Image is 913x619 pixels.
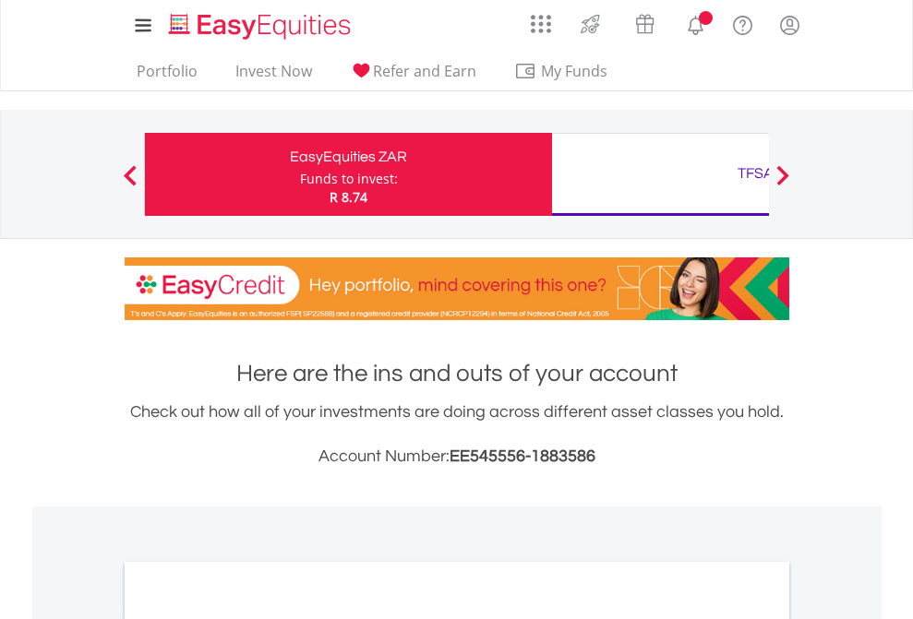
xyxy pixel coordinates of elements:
span: EE545556-1883586 [450,447,595,465]
span: My Funds [514,59,635,83]
img: grid-menu-icon.svg [531,14,551,34]
h3: Account Number: [125,444,789,470]
a: Notifications [672,5,719,42]
a: AppsGrid [519,5,563,34]
a: Portfolio [129,62,205,90]
a: Vouchers [618,5,672,39]
a: FAQ's and Support [719,5,766,42]
a: My Profile [766,5,813,45]
h1: Here are the ins and outs of your account [125,357,789,390]
div: EasyEquities ZAR [156,144,541,170]
div: Funds to invest: [300,170,398,188]
span: R 8.74 [330,188,367,206]
a: Invest Now [228,62,319,90]
a: Home page [162,5,358,42]
img: EasyEquities_Logo.png [165,11,358,42]
button: Previous [112,174,149,193]
img: thrive-v2.svg [575,9,606,39]
img: vouchers-v2.svg [630,9,660,39]
a: Refer and Earn [342,62,484,90]
img: EasyCredit Promotion Banner [125,257,789,320]
button: Next [764,174,801,193]
span: Refer and Earn [373,61,476,81]
div: Check out how all of your investments are doing across different asset classes you hold. [125,399,789,470]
